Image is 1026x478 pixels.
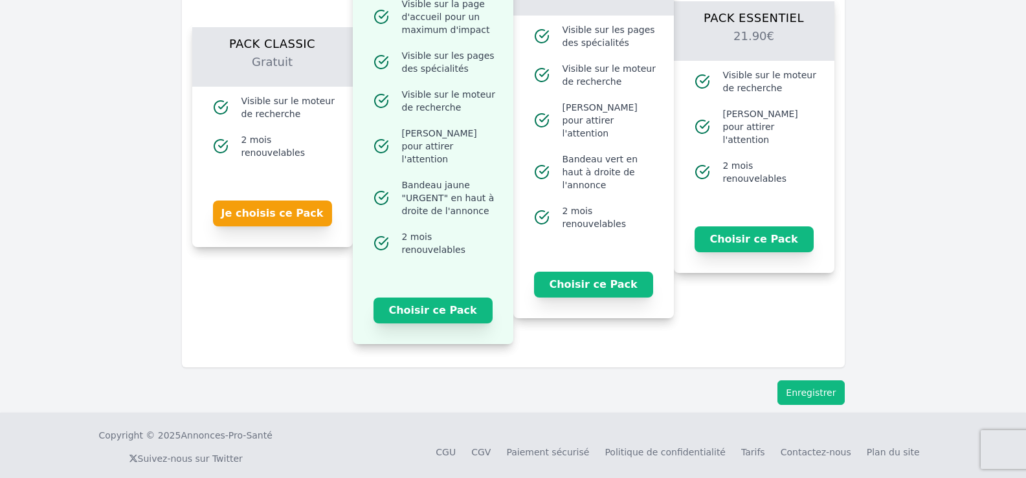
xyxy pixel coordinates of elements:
a: Politique de confidentialité [605,447,726,457]
span: 2 mois renouvelables [402,230,498,256]
span: Visible sur le moteur de recherche [402,88,498,114]
span: Visible sur les pages des spécialités [563,23,658,49]
span: 2 mois renouvelables [723,159,819,185]
span: Visible sur les pages des spécialités [402,49,498,75]
h2: 21.90€ [689,27,819,61]
h1: Pack Essentiel [689,1,819,27]
a: Suivez-nous sur Twitter [129,453,243,464]
a: Contactez-nous [781,447,851,457]
span: Visible sur le moteur de recherche [241,94,337,120]
span: [PERSON_NAME] pour attirer l'attention [402,127,498,166]
button: Je choisis ce Pack [213,201,332,226]
span: 2 mois renouvelables [563,204,658,230]
span: [PERSON_NAME] pour attirer l'attention [723,107,819,146]
a: Paiement sécurisé [506,447,589,457]
span: 2 mois renouvelables [241,133,337,159]
button: Enregistrer [777,380,844,405]
a: Tarifs [741,447,765,457]
div: Copyright © 2025 [99,429,273,442]
button: Choisir ce Pack [374,298,493,323]
a: Plan du site [867,447,920,457]
span: Visible sur le moteur de recherche [563,62,658,88]
h2: Gratuit [208,53,337,87]
span: Bandeau jaune "URGENT" en haut à droite de l'annonce [402,179,498,217]
h1: Pack Classic [208,27,337,53]
a: CGU [436,447,456,457]
a: CGV [471,447,491,457]
span: [PERSON_NAME] pour attirer l'attention [563,101,658,140]
button: Choisir ce Pack [534,272,653,298]
span: Visible sur le moteur de recherche [723,69,819,94]
button: Choisir ce Pack [695,226,814,252]
span: Bandeau vert en haut à droite de l'annonce [563,153,658,191]
a: Annonces-Pro-Santé [181,429,272,442]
